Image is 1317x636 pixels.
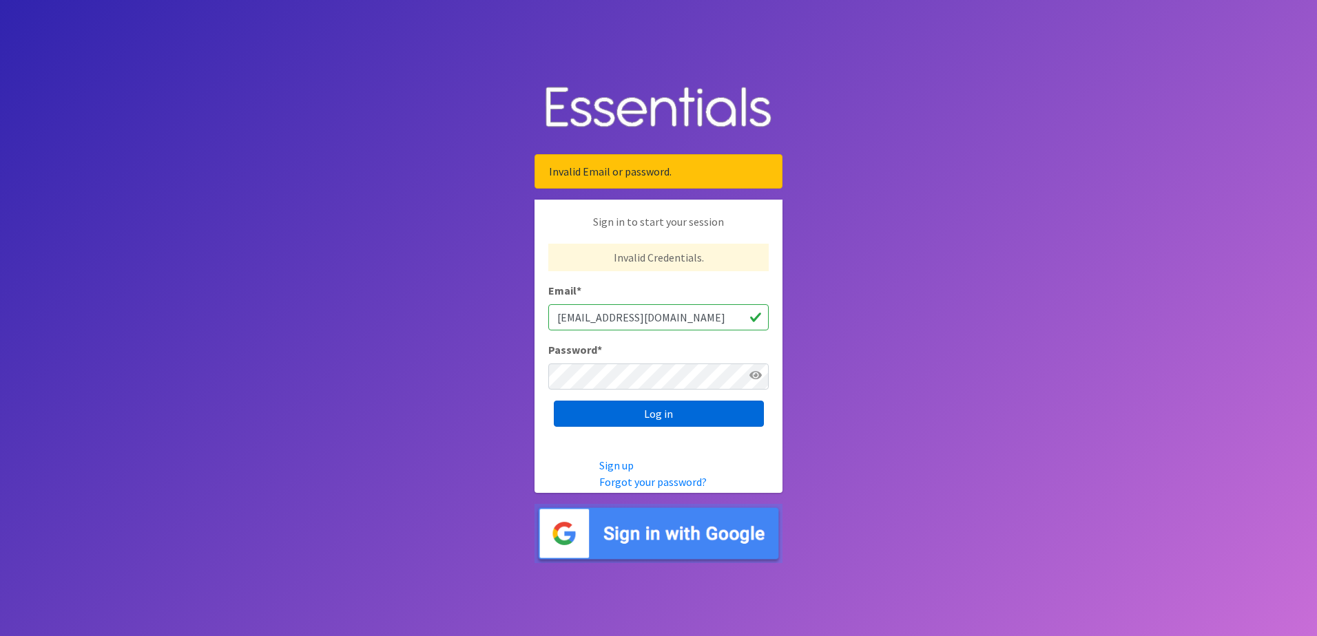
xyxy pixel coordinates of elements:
[599,475,707,489] a: Forgot your password?
[548,282,581,299] label: Email
[535,73,782,144] img: Human Essentials
[577,284,581,297] abbr: required
[554,401,764,427] input: Log in
[548,244,769,271] p: Invalid Credentials.
[535,504,782,564] img: Sign in with Google
[535,154,782,189] div: Invalid Email or password.
[599,458,634,472] a: Sign up
[597,343,602,357] abbr: required
[548,341,602,358] label: Password
[548,213,769,244] p: Sign in to start your session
